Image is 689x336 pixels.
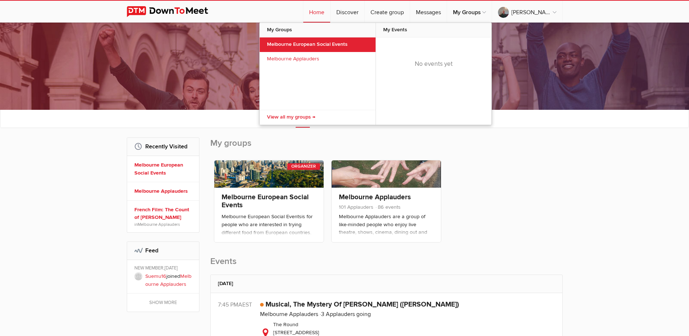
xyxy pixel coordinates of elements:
a: Discover [331,1,364,23]
a: Show more [127,293,199,312]
a: Create group [365,1,410,23]
span: 101 Applauders [339,204,373,210]
a: Melbourne Applauders [339,193,411,201]
a: Melbourne European Social Events [260,37,376,52]
a: Melbourne European Social Events [222,193,309,209]
div: Organizer [287,163,320,170]
a: Musical, The Mystery Of [PERSON_NAME] ([PERSON_NAME]) [266,300,459,309]
a: View all my groups → [260,110,376,125]
a: Melbourne European Social Events [134,161,194,177]
span: in [134,221,194,227]
h2: My groups [210,137,563,156]
a: Home [303,1,330,23]
a: Melbourne Applauders [145,273,191,287]
p: joined [145,272,194,288]
h2: Events [210,256,563,275]
p: Melbourne European Social Eventsis for people who are interested in trying different food from Eu... [222,213,316,249]
a: Melbourne Applauders [260,311,318,318]
a: Messages [410,1,447,23]
span: My Events [376,23,491,37]
span: Australia/Sydney [238,301,252,308]
a: Melbourne Applauders [138,222,180,227]
a: [PERSON_NAME] [492,1,562,23]
p: Melbourne Applauders are a group of like-minded people who enjoy live theatre, shows, cinema, din... [339,213,434,249]
a: My Groups [447,1,492,23]
span: 86 events [375,204,401,210]
h2: [DATE] [218,275,555,292]
span: 3 Applauders going [320,311,371,318]
span: My Groups [260,23,376,37]
a: Suemu16 [145,273,166,279]
div: 7:45 PM [218,300,260,309]
div: No events yet [376,37,491,91]
span: [DATE] [165,265,178,271]
a: Melbourne Applauders [134,187,194,195]
a: French Film: The Count of [PERSON_NAME] [134,206,194,221]
img: DownToMeet [127,6,219,17]
h2: Recently Visited [134,138,192,155]
h2: Feed [134,242,192,259]
a: Melbourne Applauders [260,52,376,67]
div: NEW MEMBER, [134,265,194,272]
